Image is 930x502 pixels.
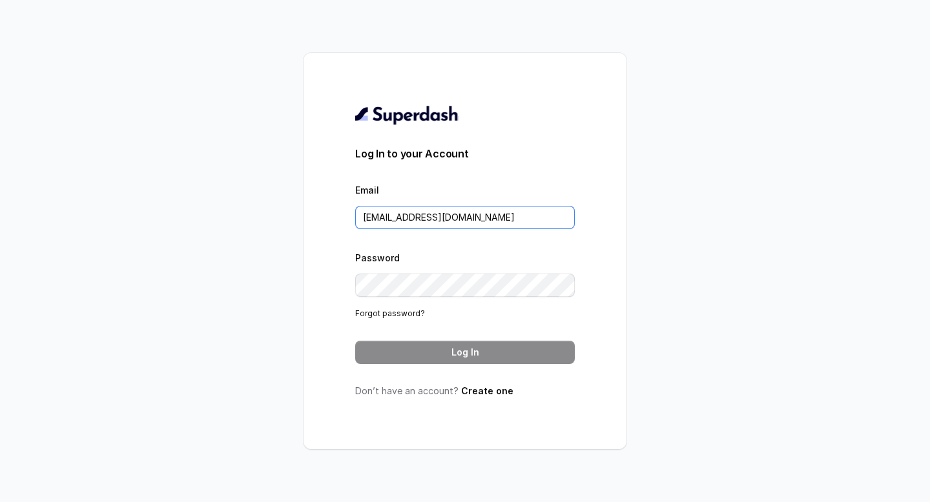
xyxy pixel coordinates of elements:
[355,252,400,263] label: Password
[355,341,575,364] button: Log In
[355,105,459,125] img: light.svg
[355,185,379,196] label: Email
[355,206,575,229] input: youremail@example.com
[355,308,425,318] a: Forgot password?
[355,385,575,397] p: Don’t have an account?
[461,385,513,396] a: Create one
[355,146,575,161] h3: Log In to your Account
